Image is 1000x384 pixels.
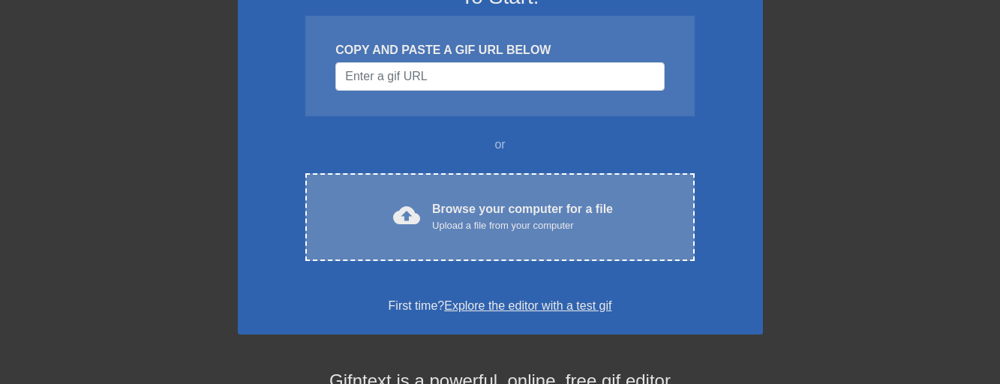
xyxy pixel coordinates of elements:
input: Username [335,62,664,91]
div: COPY AND PASTE A GIF URL BELOW [335,41,664,59]
div: Browse your computer for a file [432,200,613,233]
div: or [277,136,724,154]
span: cloud_upload [393,202,420,229]
a: Explore the editor with a test gif [444,299,611,312]
div: Upload a file from your computer [432,218,613,233]
div: First time? [257,297,743,315]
